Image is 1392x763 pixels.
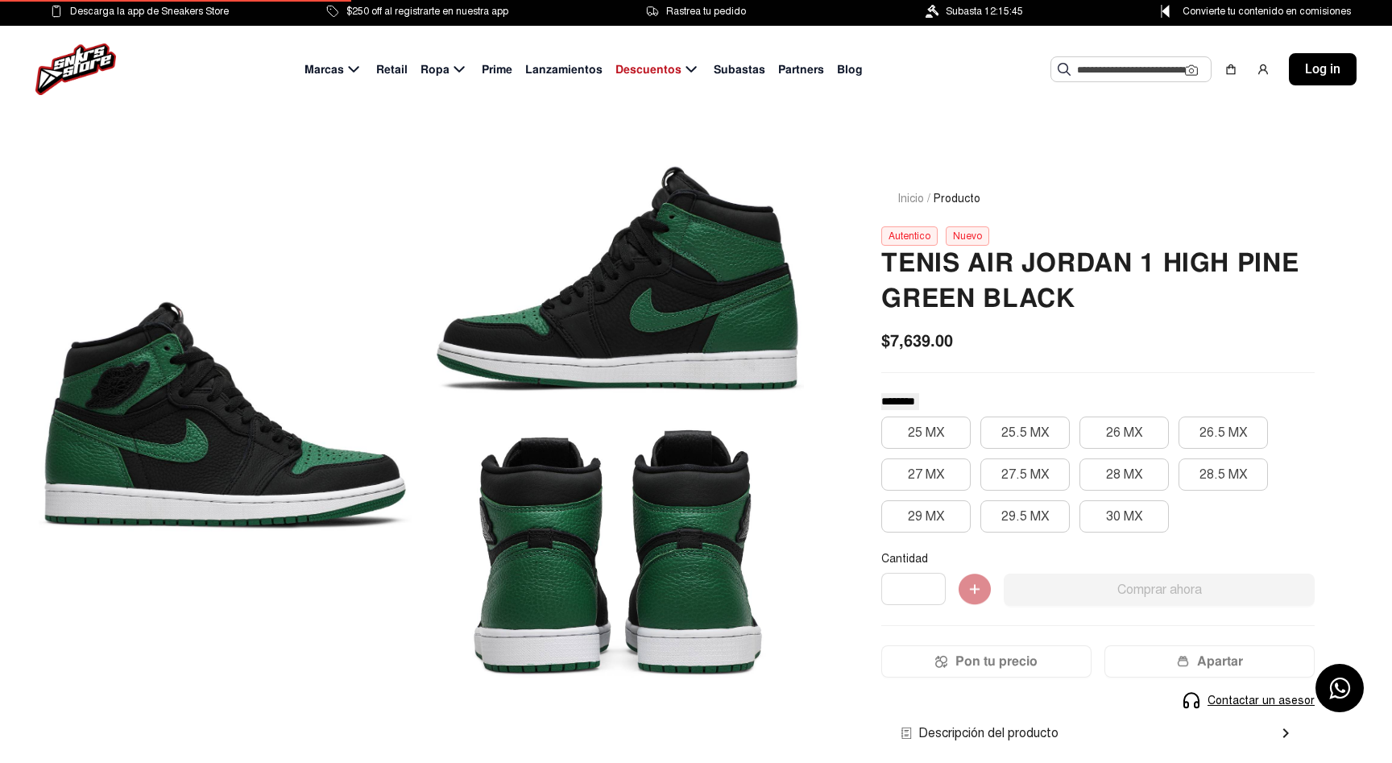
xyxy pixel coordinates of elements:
span: Ropa [420,61,449,78]
span: Subastas [714,61,765,78]
img: Buscar [1058,63,1071,76]
button: Pon tu precio [881,645,1092,678]
div: Autentico [881,226,938,246]
span: Lanzamientos [525,61,603,78]
span: Descarga la app de Sneakers Store [70,2,229,20]
a: Inicio [897,192,924,205]
button: 25.5 MX [980,417,1070,449]
span: Convierte tu contenido en comisiones [1183,2,1351,20]
span: Partners [778,61,824,78]
span: / [927,190,930,207]
span: Descuentos [615,61,681,78]
button: 28.5 MX [1179,458,1268,491]
img: Cámara [1185,64,1198,77]
p: Cantidad [881,552,1315,566]
img: Agregar al carrito [959,574,991,606]
img: shopping [1224,63,1237,76]
button: Comprar ahora [1004,574,1315,606]
span: Producto [934,190,980,207]
button: 27 MX [881,458,971,491]
button: Apartar [1104,645,1315,678]
mat-icon: chevron_right [1276,724,1295,743]
span: Descripción del producto [901,724,1058,743]
button: 26.5 MX [1179,417,1268,449]
button: 30 MX [1079,500,1169,533]
span: $7,639.00 [881,329,953,353]
h2: Tenis Air Jordan 1 High Pine Green Black [881,246,1315,317]
span: Retail [376,61,408,78]
span: Prime [482,61,512,78]
span: Marcas [304,61,344,78]
img: envio [901,728,912,739]
img: Control Point Icon [1155,5,1175,18]
button: 27.5 MX [980,458,1070,491]
span: $250 off al registrarte en nuestra app [346,2,508,20]
button: 28 MX [1079,458,1169,491]
button: 26 MX [1079,417,1169,449]
img: wallet-05.png [1177,655,1189,668]
div: Nuevo [946,226,989,246]
img: user [1257,63,1270,76]
button: 29.5 MX [980,500,1070,533]
span: Log in [1305,60,1340,79]
span: Contactar un asesor [1208,692,1315,709]
button: 25 MX [881,417,971,449]
img: Icon.png [935,655,947,668]
span: Subasta 12:15:45 [946,2,1023,20]
span: Blog [837,61,863,78]
span: Rastrea tu pedido [666,2,746,20]
button: 29 MX [881,500,971,533]
img: logo [35,44,116,95]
